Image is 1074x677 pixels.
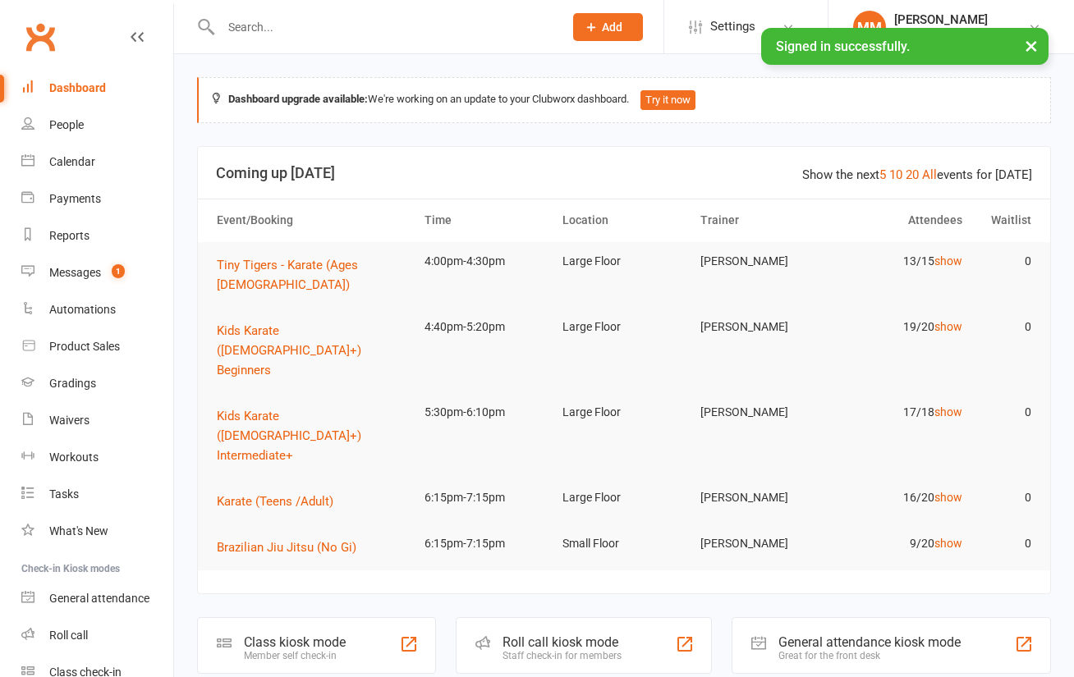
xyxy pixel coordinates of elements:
[934,254,962,268] a: show
[49,266,101,279] div: Messages
[21,107,173,144] a: People
[693,308,831,346] td: [PERSON_NAME]
[640,90,695,110] button: Try it now
[49,192,101,205] div: Payments
[217,323,361,377] span: Kids Karate ([DEMOGRAPHIC_DATA]+) Beginners
[693,524,831,563] td: [PERSON_NAME]
[417,242,555,281] td: 4:00pm-4:30pm
[802,165,1032,185] div: Show the next events for [DATE]
[21,254,173,291] a: Messages 1
[49,524,108,537] div: What's New
[197,77,1051,123] div: We're working on an update to your Clubworx dashboard.
[906,167,919,182] a: 20
[49,303,116,316] div: Automations
[49,377,96,390] div: Gradings
[710,8,755,45] span: Settings
[112,264,125,278] span: 1
[21,291,173,328] a: Automations
[970,524,1039,563] td: 0
[49,629,88,642] div: Roll call
[853,11,886,43] div: MM
[417,308,555,346] td: 4:40pm-5:20pm
[417,393,555,432] td: 5:30pm-6:10pm
[831,478,969,517] td: 16/20
[417,524,555,563] td: 6:15pm-7:15pm
[216,16,552,39] input: Search...
[831,199,969,241] th: Attendees
[49,118,84,131] div: People
[21,513,173,550] a: What's New
[21,328,173,365] a: Product Sales
[21,181,173,217] a: Payments
[894,27,988,42] div: Newcastle Karate
[1017,28,1046,63] button: ×
[49,229,89,242] div: Reports
[693,242,831,281] td: [PERSON_NAME]
[49,155,95,168] div: Calendar
[228,93,368,105] strong: Dashboard upgrade available:
[970,478,1039,517] td: 0
[503,650,622,661] div: Staff check-in for members
[21,439,173,476] a: Workouts
[217,492,345,511] button: Karate (Teens /Adult)
[21,70,173,107] a: Dashboard
[217,406,410,465] button: Kids Karate ([DEMOGRAPHIC_DATA]+) Intermediate+
[244,650,346,661] div: Member self check-in
[49,592,149,605] div: General attendance
[217,540,356,555] span: Brazilian Jiu Jitsu (No Gi)
[693,393,831,432] td: [PERSON_NAME]
[831,393,969,432] td: 17/18
[49,451,99,464] div: Workouts
[778,634,961,650] div: General attendance kiosk mode
[21,476,173,513] a: Tasks
[778,650,961,661] div: Great for the front desk
[503,634,622,650] div: Roll call kiosk mode
[49,487,79,501] div: Tasks
[970,393,1039,432] td: 0
[555,242,693,281] td: Large Floor
[21,402,173,439] a: Waivers
[417,199,555,241] th: Time
[693,478,831,517] td: [PERSON_NAME]
[555,478,693,517] td: Large Floor
[934,405,962,419] a: show
[970,242,1039,281] td: 0
[573,13,643,41] button: Add
[21,144,173,181] a: Calendar
[217,494,333,509] span: Karate (Teens /Adult)
[555,308,693,346] td: Large Floor
[894,12,988,27] div: [PERSON_NAME]
[21,365,173,402] a: Gradings
[934,320,962,333] a: show
[49,81,106,94] div: Dashboard
[776,39,910,54] span: Signed in successfully.
[21,617,173,654] a: Roll call
[922,167,937,182] a: All
[217,537,368,557] button: Brazilian Jiu Jitsu (No Gi)
[49,414,89,427] div: Waivers
[49,340,120,353] div: Product Sales
[217,258,358,292] span: Tiny Tigers - Karate (Ages [DEMOGRAPHIC_DATA])
[555,393,693,432] td: Large Floor
[216,165,1032,181] h3: Coming up [DATE]
[934,491,962,504] a: show
[879,167,886,182] a: 5
[217,409,361,463] span: Kids Karate ([DEMOGRAPHIC_DATA]+) Intermediate+
[555,199,693,241] th: Location
[555,524,693,563] td: Small Floor
[244,634,346,650] div: Class kiosk mode
[831,242,969,281] td: 13/15
[934,537,962,550] a: show
[20,16,61,57] a: Clubworx
[889,167,902,182] a: 10
[970,308,1039,346] td: 0
[970,199,1039,241] th: Waitlist
[21,580,173,617] a: General attendance kiosk mode
[217,321,410,380] button: Kids Karate ([DEMOGRAPHIC_DATA]+) Beginners
[831,308,969,346] td: 19/20
[693,199,831,241] th: Trainer
[602,21,622,34] span: Add
[831,524,969,563] td: 9/20
[209,199,417,241] th: Event/Booking
[417,478,555,517] td: 6:15pm-7:15pm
